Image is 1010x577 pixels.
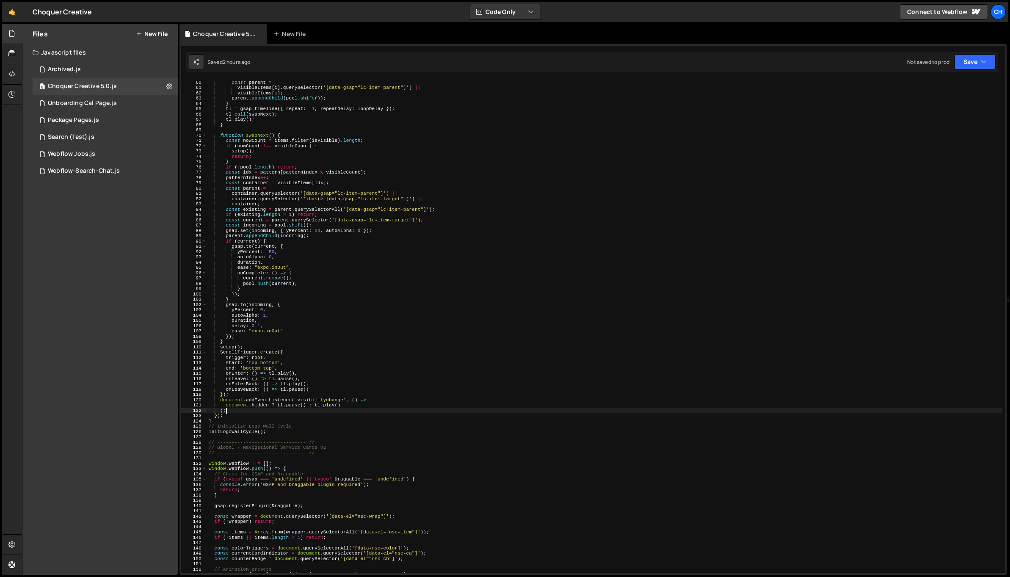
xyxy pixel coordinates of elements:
div: 135 [181,477,207,482]
div: 104 [181,313,207,318]
div: 123 [181,413,207,419]
div: 147 [181,540,207,546]
button: Save [955,54,996,69]
div: 115 [181,371,207,376]
div: 62 [181,91,207,96]
div: Choquer Creative 5.0.js [193,30,257,38]
div: 6641/32497.js [33,163,178,179]
div: 101 [181,297,207,302]
div: 90 [181,239,207,244]
div: 146 [181,535,207,541]
div: 113 [181,360,207,366]
div: Archived.js [48,66,81,73]
div: 120 [181,398,207,403]
div: 6641/32863.js [33,129,178,146]
div: 139 [181,498,207,503]
div: Choquer Creative 5.0.js [48,83,117,90]
div: 151 [181,561,207,567]
div: 6641/32472.js [33,78,178,95]
div: 134 [181,472,207,477]
div: 75 [181,159,207,165]
div: 107 [181,329,207,334]
div: 97 [181,276,207,281]
div: Webflow Jobs.js [48,150,95,158]
div: 138 [181,493,207,498]
div: 83 [181,202,207,207]
div: 84 [181,207,207,213]
span: 0 [40,84,45,91]
div: 103 [181,307,207,313]
div: 6641/13011.js [33,61,178,78]
div: 106 [181,323,207,329]
div: 119 [181,392,207,398]
a: Connect to Webflow [900,4,988,19]
div: Webflow-Search-Chat.js [48,167,120,175]
div: 68 [181,122,207,128]
div: 133 [181,466,207,472]
div: 6641/33387.js [33,146,178,163]
div: 131 [181,456,207,461]
div: Javascript files [22,44,178,61]
div: 128 [181,440,207,445]
div: 95 [181,265,207,271]
div: 141 [181,508,207,514]
div: 79 [181,180,207,186]
div: 118 [181,387,207,392]
div: 124 [181,419,207,424]
div: 114 [181,366,207,371]
div: 145 [181,530,207,535]
div: Choquer Creative [33,7,92,17]
div: 91 [181,244,207,249]
div: 116 [181,376,207,382]
div: 152 [181,567,207,572]
a: Ch [991,4,1006,19]
div: 112 [181,355,207,361]
div: 81 [181,191,207,196]
div: 2 hours ago [223,58,251,66]
div: 76 [181,165,207,170]
div: New File [273,30,309,38]
div: 98 [181,281,207,287]
div: 82 [181,196,207,202]
div: 117 [181,381,207,387]
div: Onboarding Cal Page.js [48,99,117,107]
button: New File [136,30,168,37]
div: 96 [181,271,207,276]
div: 110 [181,345,207,350]
div: 92 [181,249,207,255]
div: 64 [181,101,207,107]
div: 69 [181,127,207,133]
div: 93 [181,254,207,260]
div: 80 [181,186,207,191]
div: 126 [181,429,207,435]
div: 125 [181,424,207,429]
div: 102 [181,302,207,308]
div: 144 [181,525,207,530]
div: 122 [181,408,207,414]
div: Not saved to prod [907,58,949,66]
div: 140 [181,503,207,509]
div: 86 [181,218,207,223]
button: Code Only [469,4,541,19]
div: Package Pages.js [48,116,99,124]
div: 87 [181,223,207,228]
div: 149 [181,551,207,556]
div: 66 [181,112,207,117]
div: 137 [181,487,207,493]
h2: Files [33,29,48,39]
div: 94 [181,260,207,265]
div: 108 [181,334,207,340]
div: 88 [181,228,207,234]
div: 105 [181,318,207,323]
div: 130 [181,450,207,456]
div: Saved [207,58,251,66]
div: 127 [181,434,207,440]
div: 70 [181,133,207,138]
div: 63 [181,96,207,101]
div: 71 [181,138,207,144]
div: 132 [181,461,207,467]
div: 85 [181,212,207,218]
div: 143 [181,519,207,525]
div: Search (Test).js [48,133,94,141]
